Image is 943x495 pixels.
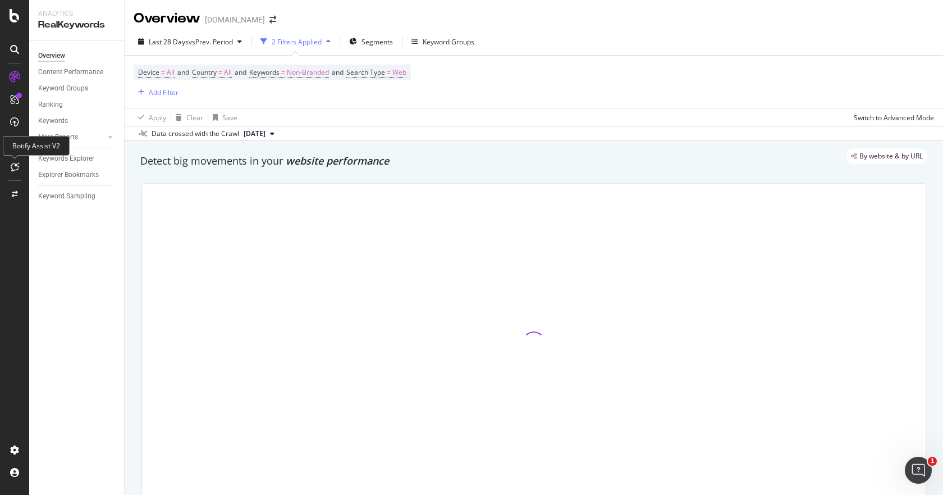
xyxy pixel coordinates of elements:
[928,457,937,466] span: 1
[3,136,70,156] div: Botify Assist V2
[192,67,217,77] span: Country
[224,65,232,80] span: All
[407,33,479,51] button: Keyword Groups
[38,169,116,181] a: Explorer Bookmarks
[38,9,115,19] div: Analytics
[38,83,88,94] div: Keyword Groups
[346,67,385,77] span: Search Type
[239,127,279,140] button: [DATE]
[38,83,116,94] a: Keyword Groups
[244,129,265,139] span: 2025 Sep. 30th
[345,33,397,51] button: Segments
[361,37,393,47] span: Segments
[208,108,237,126] button: Save
[149,88,178,97] div: Add Filter
[423,37,474,47] div: Keyword Groups
[38,115,68,127] div: Keywords
[281,67,285,77] span: =
[218,67,222,77] span: =
[38,99,63,111] div: Ranking
[859,153,923,160] span: By website & by URL
[287,65,329,80] span: Non-Branded
[186,113,203,122] div: Clear
[854,113,934,122] div: Switch to Advanced Mode
[38,50,65,62] div: Overview
[134,108,166,126] button: Apply
[332,67,344,77] span: and
[149,113,166,122] div: Apply
[222,113,237,122] div: Save
[167,65,175,80] span: All
[38,153,116,165] a: Keywords Explorer
[256,33,335,51] button: 2 Filters Applied
[38,131,105,143] a: More Reports
[161,67,165,77] span: =
[205,14,265,25] div: [DOMAIN_NAME]
[134,9,200,28] div: Overview
[387,67,391,77] span: =
[152,129,239,139] div: Data crossed with the Crawl
[249,67,280,77] span: Keywords
[272,37,322,47] div: 2 Filters Applied
[189,37,233,47] span: vs Prev. Period
[38,50,116,62] a: Overview
[138,67,159,77] span: Device
[149,37,189,47] span: Last 28 Days
[849,108,934,126] button: Switch to Advanced Mode
[38,115,116,127] a: Keywords
[38,66,116,78] a: Content Performance
[235,67,246,77] span: and
[134,85,178,99] button: Add Filter
[846,148,927,164] div: legacy label
[38,99,116,111] a: Ranking
[38,153,94,165] div: Keywords Explorer
[171,108,203,126] button: Clear
[38,190,95,202] div: Keyword Sampling
[905,457,932,484] iframe: Intercom live chat
[269,16,276,24] div: arrow-right-arrow-left
[38,19,115,31] div: RealKeywords
[177,67,189,77] span: and
[38,169,99,181] div: Explorer Bookmarks
[38,190,116,202] a: Keyword Sampling
[392,65,406,80] span: Web
[134,33,246,51] button: Last 28 DaysvsPrev. Period
[38,66,103,78] div: Content Performance
[38,131,78,143] div: More Reports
